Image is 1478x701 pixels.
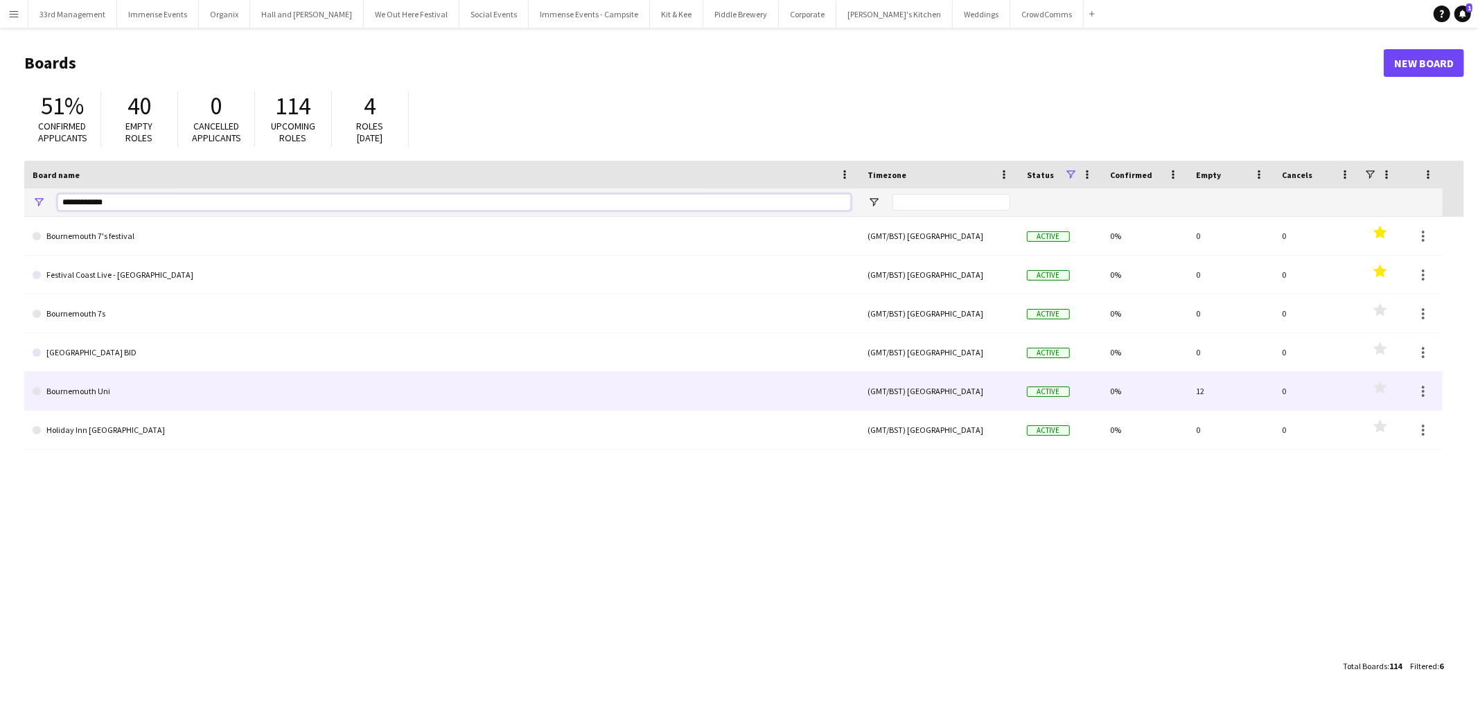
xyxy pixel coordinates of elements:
span: 6 [1439,661,1443,671]
span: Active [1027,231,1070,242]
button: Open Filter Menu [33,196,45,208]
span: Timezone [868,170,906,180]
a: 1 [1454,6,1471,22]
span: 40 [127,91,151,121]
div: 0 [1274,256,1360,294]
span: 0 [211,91,222,121]
span: Active [1027,309,1070,319]
input: Timezone Filter Input [892,194,1010,211]
span: Board name [33,170,80,180]
button: We Out Here Festival [364,1,459,28]
span: Status [1027,170,1054,180]
div: (GMT/BST) [GEOGRAPHIC_DATA] [859,256,1019,294]
span: 1 [1466,3,1472,12]
button: Piddle Brewery [703,1,779,28]
button: Kit & Kee [650,1,703,28]
span: Cancelled applicants [192,120,241,144]
span: Confirmed applicants [38,120,87,144]
div: 0 [1188,411,1274,449]
button: Immense Events - Campsite [529,1,650,28]
button: Immense Events [117,1,199,28]
span: Active [1027,425,1070,436]
button: Organix [199,1,250,28]
a: Holiday Inn [GEOGRAPHIC_DATA] [33,411,851,450]
div: 0% [1102,333,1188,371]
div: 0 [1274,372,1360,410]
div: (GMT/BST) [GEOGRAPHIC_DATA] [859,294,1019,332]
span: 114 [276,91,311,121]
button: Social Events [459,1,529,28]
div: 0 [1274,333,1360,371]
div: 0% [1102,411,1188,449]
a: Bournemouth Uni [33,372,851,411]
button: 33rd Management [28,1,117,28]
span: Cancels [1282,170,1312,180]
button: Weddings [953,1,1010,28]
span: Active [1027,270,1070,281]
button: Corporate [779,1,836,28]
div: (GMT/BST) [GEOGRAPHIC_DATA] [859,411,1019,449]
div: 0 [1274,411,1360,449]
span: Total Boards [1343,661,1387,671]
div: (GMT/BST) [GEOGRAPHIC_DATA] [859,217,1019,255]
button: CrowdComms [1010,1,1084,28]
div: : [1343,653,1402,680]
div: : [1410,653,1443,680]
div: 0 [1274,217,1360,255]
button: [PERSON_NAME]'s Kitchen [836,1,953,28]
div: 0% [1102,372,1188,410]
div: 0% [1102,217,1188,255]
div: 12 [1188,372,1274,410]
a: New Board [1384,49,1464,77]
button: Open Filter Menu [868,196,880,208]
div: (GMT/BST) [GEOGRAPHIC_DATA] [859,372,1019,410]
span: Filtered [1410,661,1437,671]
span: Upcoming roles [271,120,315,144]
span: Active [1027,348,1070,358]
span: 114 [1389,661,1402,671]
span: Active [1027,387,1070,397]
a: Bournemouth 7s [33,294,851,333]
div: 0 [1188,217,1274,255]
div: 0 [1274,294,1360,332]
a: Bournemouth 7's festival [33,217,851,256]
span: Empty roles [126,120,153,144]
span: Empty [1196,170,1221,180]
div: 0 [1188,256,1274,294]
span: Confirmed [1110,170,1152,180]
span: Roles [DATE] [357,120,384,144]
h1: Boards [24,53,1384,73]
a: [GEOGRAPHIC_DATA] BID [33,333,851,372]
div: 0 [1188,333,1274,371]
span: 4 [364,91,376,121]
a: Festival Coast Live - [GEOGRAPHIC_DATA] [33,256,851,294]
input: Board name Filter Input [58,194,851,211]
span: 51% [41,91,84,121]
div: 0% [1102,294,1188,332]
div: 0 [1188,294,1274,332]
div: (GMT/BST) [GEOGRAPHIC_DATA] [859,333,1019,371]
div: 0% [1102,256,1188,294]
button: Hall and [PERSON_NAME] [250,1,364,28]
